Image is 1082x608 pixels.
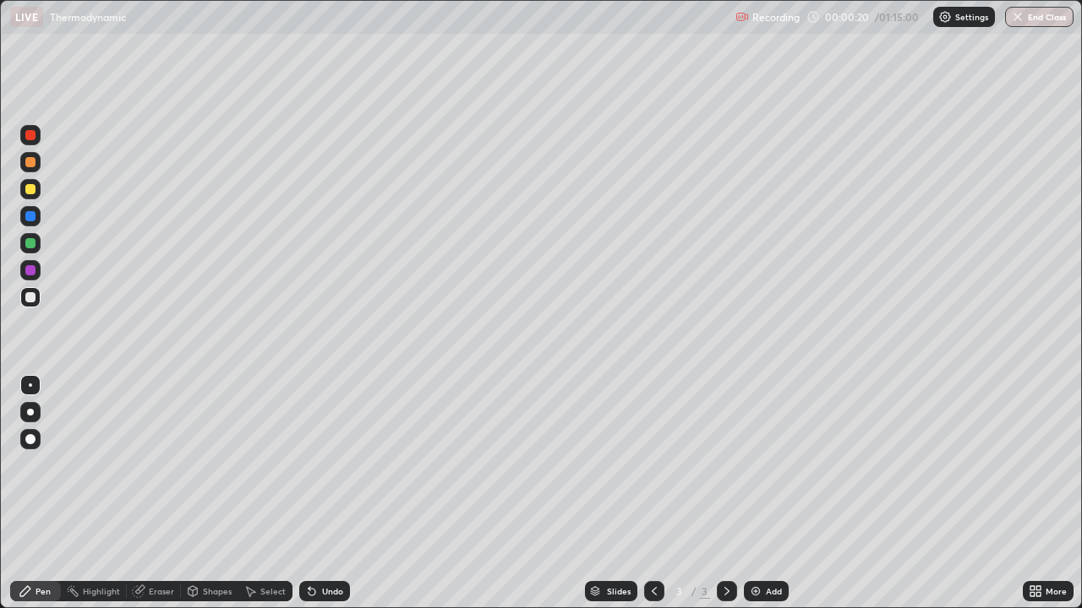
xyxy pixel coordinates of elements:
p: Thermodynamic [50,10,126,24]
div: / [691,586,697,596]
div: 3 [700,584,710,599]
p: LIVE [15,10,38,24]
div: 3 [671,586,688,596]
img: recording.375f2c34.svg [735,10,749,24]
img: add-slide-button [749,584,762,598]
div: More [1046,587,1067,595]
div: Add [766,587,782,595]
div: Pen [36,587,51,595]
button: End Class [1005,7,1074,27]
div: Slides [607,587,631,595]
div: Undo [322,587,343,595]
div: Select [260,587,286,595]
div: Shapes [203,587,232,595]
p: Recording [752,11,800,24]
div: Highlight [83,587,120,595]
div: Eraser [149,587,174,595]
p: Settings [955,13,988,21]
img: end-class-cross [1011,10,1025,24]
img: class-settings-icons [938,10,952,24]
